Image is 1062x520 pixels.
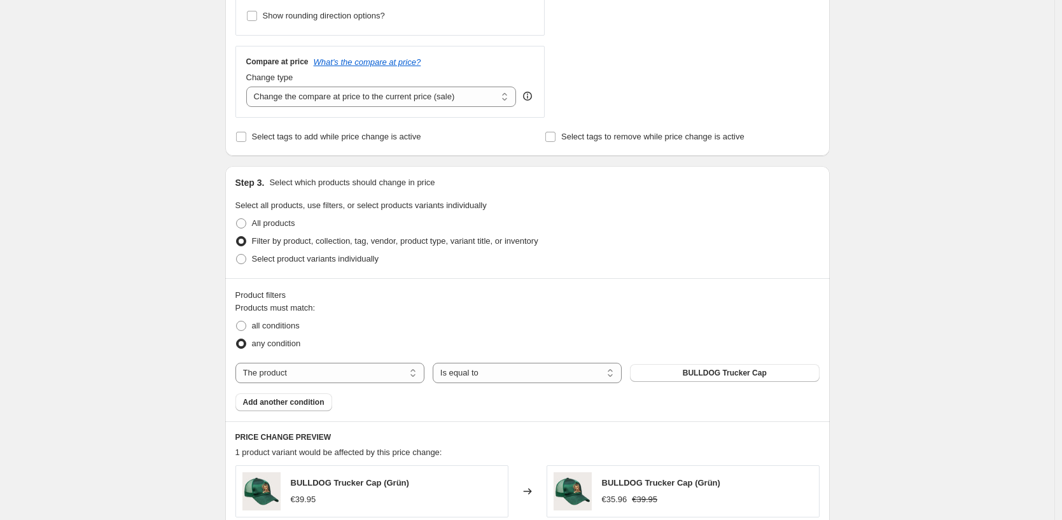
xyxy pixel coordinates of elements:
[263,11,385,20] span: Show rounding direction options?
[246,57,309,67] h3: Compare at price
[554,472,592,510] img: green_cap_ws_2_80x.jpg
[252,132,421,141] span: Select tags to add while price change is active
[235,432,820,442] h6: PRICE CHANGE PREVIEW
[291,493,316,506] div: €39.95
[242,472,281,510] img: green_cap_ws_2_80x.jpg
[602,478,720,488] span: BULLDOG Trucker Cap (Grün)
[252,321,300,330] span: all conditions
[521,90,534,102] div: help
[235,393,332,411] button: Add another condition
[235,289,820,302] div: Product filters
[269,176,435,189] p: Select which products should change in price
[252,218,295,228] span: All products
[235,200,487,210] span: Select all products, use filters, or select products variants individually
[243,397,325,407] span: Add another condition
[252,339,301,348] span: any condition
[683,368,767,378] span: BULLDOG Trucker Cap
[235,303,316,313] span: Products must match:
[252,236,538,246] span: Filter by product, collection, tag, vendor, product type, variant title, or inventory
[246,73,293,82] span: Change type
[314,57,421,67] button: What's the compare at price?
[235,176,265,189] h2: Step 3.
[291,478,409,488] span: BULLDOG Trucker Cap (Grün)
[602,493,627,506] div: €35.96
[632,493,657,506] strike: €39.95
[630,364,819,382] button: BULLDOG Trucker Cap
[235,447,442,457] span: 1 product variant would be affected by this price change:
[252,254,379,264] span: Select product variants individually
[561,132,744,141] span: Select tags to remove while price change is active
